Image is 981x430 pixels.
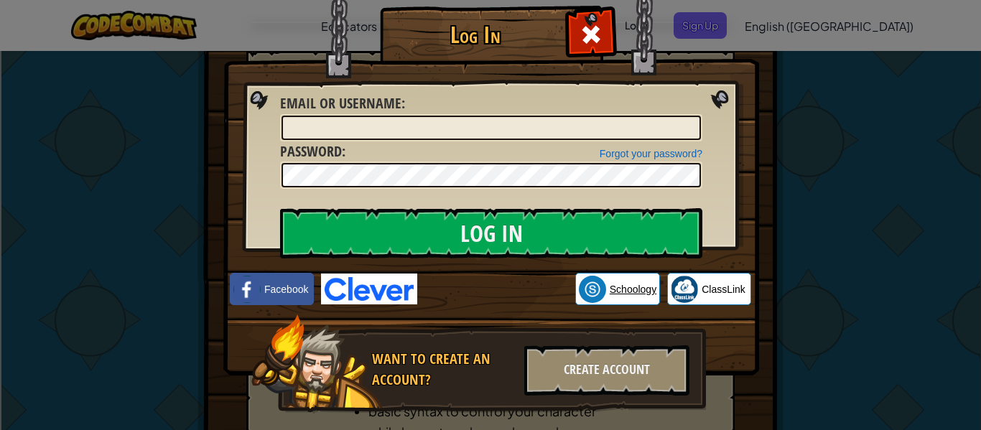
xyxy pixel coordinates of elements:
iframe: Sign in with Google Button [417,274,575,305]
span: Schoology [610,282,656,296]
img: clever-logo-blue.png [321,274,417,304]
span: Password [280,141,342,161]
div: Rename [6,83,975,96]
div: Move To ... [6,96,975,109]
img: schoology.png [579,276,606,303]
a: Forgot your password? [600,148,702,159]
div: Delete [6,45,975,57]
span: ClassLink [702,282,745,296]
div: Options [6,57,975,70]
span: Email or Username [280,93,401,113]
h1: Log In [383,22,567,47]
div: Sign out [6,70,975,83]
label: : [280,93,405,114]
label: : [280,141,345,162]
img: classlink-logo-small.png [671,276,698,303]
div: Create Account [524,345,689,396]
img: facebook_small.png [233,276,261,303]
div: Want to create an account? [372,349,516,390]
span: Facebook [264,282,308,296]
div: Sort A > Z [6,6,975,19]
div: Sort New > Old [6,19,975,32]
input: Log In [280,208,702,258]
div: Move To ... [6,32,975,45]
